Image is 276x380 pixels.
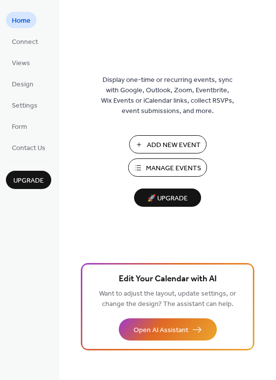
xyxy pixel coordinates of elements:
[140,192,195,205] span: 🚀 Upgrade
[13,176,44,186] span: Upgrade
[101,75,234,116] span: Display one-time or recurring events, sync with Google, Outlook, Zoom, Eventbrite, Wix Events or ...
[6,12,36,28] a: Home
[128,158,207,177] button: Manage Events
[12,16,31,26] span: Home
[12,143,45,153] span: Contact Us
[6,76,39,92] a: Design
[147,140,201,151] span: Add New Event
[146,163,201,174] span: Manage Events
[12,37,38,47] span: Connect
[134,325,188,336] span: Open AI Assistant
[6,54,36,71] a: Views
[12,79,34,90] span: Design
[6,97,43,113] a: Settings
[134,189,201,207] button: 🚀 Upgrade
[119,272,217,286] span: Edit Your Calendar with AI
[119,318,217,341] button: Open AI Assistant
[12,122,27,132] span: Form
[12,101,37,111] span: Settings
[6,139,51,155] a: Contact Us
[6,118,33,134] a: Form
[6,171,51,189] button: Upgrade
[12,58,30,69] span: Views
[99,287,236,311] span: Want to adjust the layout, update settings, or change the design? The assistant can help.
[129,135,207,153] button: Add New Event
[6,33,44,49] a: Connect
